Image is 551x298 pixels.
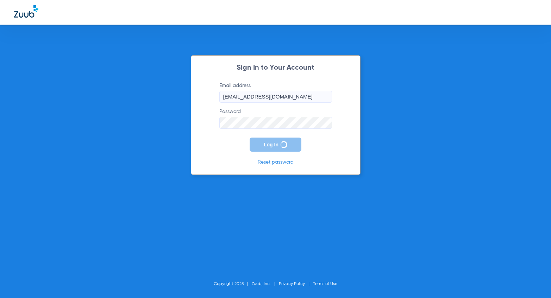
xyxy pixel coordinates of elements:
input: Password [219,117,332,129]
label: Password [219,108,332,129]
a: Reset password [258,160,294,165]
img: Zuub Logo [14,5,38,18]
label: Email address [219,82,332,103]
h2: Sign In to Your Account [209,64,343,71]
a: Privacy Policy [279,282,305,286]
li: Copyright 2025 [214,280,252,287]
input: Email address [219,91,332,103]
button: Log In [250,138,301,152]
a: Terms of Use [313,282,337,286]
span: Log In [264,142,278,147]
li: Zuub, Inc. [252,280,279,287]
